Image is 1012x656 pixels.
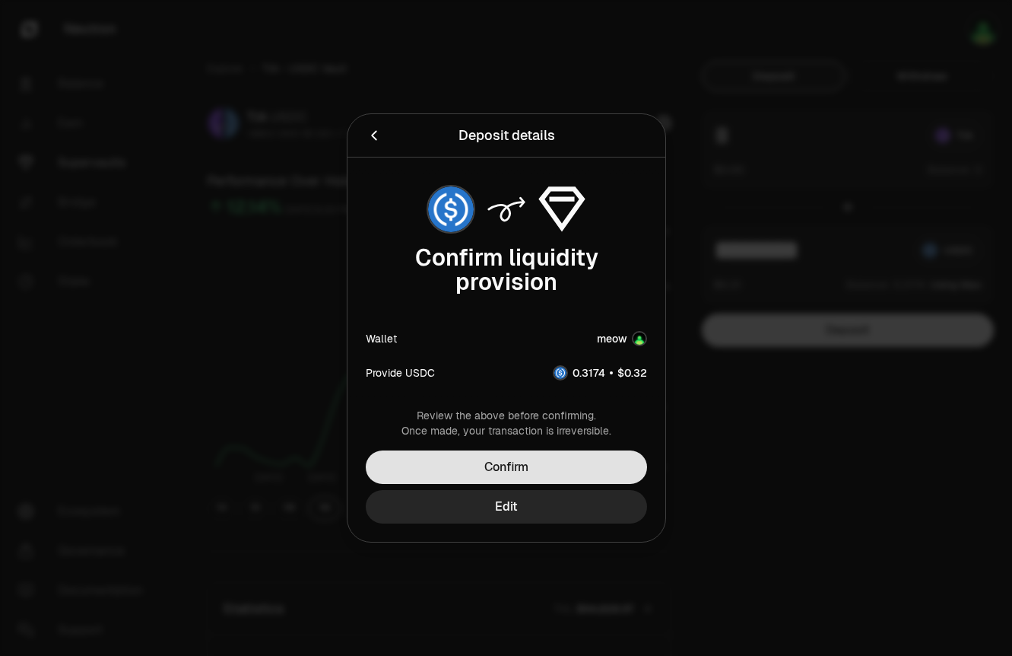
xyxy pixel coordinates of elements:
[597,331,647,346] button: meow
[366,365,435,381] div: Provide USDC
[366,408,647,438] div: Review the above before confirming. Once made, your transaction is irreversible.
[366,246,647,295] div: Confirm liquidity provision
[428,186,474,232] img: USDC Logo
[458,125,554,146] div: Deposit details
[554,367,566,379] img: USDC Logo
[366,490,647,524] button: Edit
[597,331,627,346] div: meow
[632,331,647,346] img: Account Image
[366,331,397,346] div: Wallet
[366,125,382,146] button: Back
[366,451,647,484] button: Confirm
